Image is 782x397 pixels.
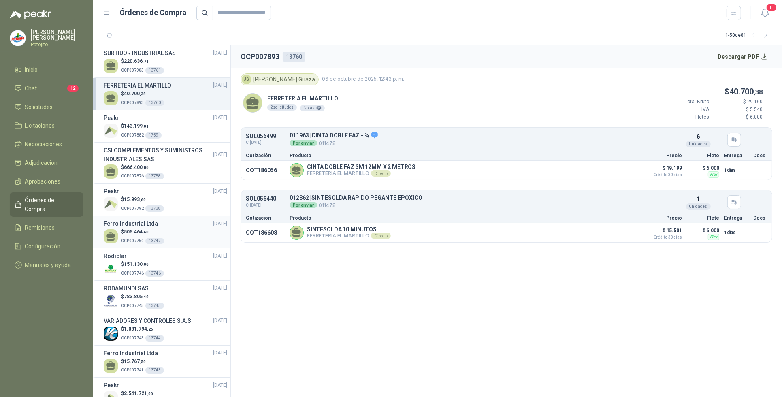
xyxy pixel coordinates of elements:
[213,382,227,389] span: [DATE]
[724,153,748,158] p: Entrega
[145,238,164,244] div: 13747
[104,381,119,390] h3: Peakr
[724,228,748,237] p: 1 días
[124,91,146,96] span: 40.700
[307,226,391,233] p: SINTESOLDA 10 MINUTOS
[290,140,317,146] div: Por enviar
[145,67,164,74] div: 13761
[25,177,61,186] span: Aprobaciones
[143,165,149,170] span: ,00
[708,234,719,240] div: Flex
[641,216,682,220] p: Precio
[104,327,118,341] img: Company Logo
[104,284,227,309] a: RODAMUNDI SAS[DATE] Company Logo$783.805,40OCP00774513745
[104,187,227,212] a: Peakr[DATE] Company Logo$15.993,60OCP00779213738
[708,171,719,178] div: Flex
[104,113,227,139] a: Peakr[DATE] Company Logo$143.199,01OCP0078821759
[10,81,83,96] a: Chat12
[104,219,227,245] a: Ferro Industrial Ltda[DATE] $505.464,40OCP00775013747
[213,114,227,122] span: [DATE]
[714,98,763,106] p: $ 29.160
[121,100,144,105] span: OCP007893
[661,85,763,98] p: $
[121,336,144,340] span: OCP007743
[686,203,711,210] div: Unidades
[104,49,176,58] h3: SURTIDOR INDUSTRIAL SAS
[140,359,146,364] span: ,50
[290,216,637,220] p: Producto
[697,132,700,141] p: 6
[25,140,62,149] span: Negociaciones
[687,163,719,173] p: $ 6.000
[213,252,227,260] span: [DATE]
[145,303,164,309] div: 13745
[124,58,149,64] span: 220.636
[124,261,149,267] span: 151.130
[121,239,144,243] span: OCP007750
[213,349,227,357] span: [DATE]
[121,58,164,65] p: $
[140,92,146,96] span: ,38
[31,29,83,41] p: [PERSON_NAME] [PERSON_NAME]
[641,226,682,239] p: $ 15.501
[104,81,227,107] a: FERRETERIA EL MARTILLO[DATE] $40.700,38OCP00789313760
[104,349,158,358] h3: Ferro Industrial Ltda
[213,188,227,195] span: [DATE]
[121,293,164,301] p: $
[121,260,164,268] p: $
[724,165,748,175] p: 1 días
[246,133,276,139] p: SOL056499
[121,174,144,178] span: OCP007876
[10,257,83,273] a: Manuales y ayuda
[213,220,227,228] span: [DATE]
[124,359,146,364] span: 15.767
[267,94,338,103] p: FERRETERIA EL MARTILLO
[290,139,378,147] p: 011478
[300,105,325,111] div: Notas
[10,192,83,217] a: Órdenes de Compra
[121,133,144,137] span: OCP007882
[104,49,227,74] a: SURTIDOR INDUSTRIAL SAS[DATE] $220.636,71OCP00790313761
[687,226,719,235] p: $ 6.000
[67,85,79,92] span: 12
[10,62,83,77] a: Inicio
[143,295,149,299] span: ,40
[322,75,404,83] span: 06 de octubre de 2025, 12:43 p. m.
[121,68,144,73] span: OCP007903
[145,132,162,139] div: 1759
[145,270,164,277] div: 13746
[213,81,227,89] span: [DATE]
[104,113,119,122] h3: Peakr
[31,42,83,47] p: Patojito
[641,153,682,158] p: Precio
[25,84,37,93] span: Chat
[371,233,390,239] div: Directo
[25,102,53,111] span: Solicitudes
[10,99,83,115] a: Solicitudes
[687,216,719,220] p: Flete
[104,262,118,276] img: Company Logo
[124,229,149,235] span: 505.464
[661,113,709,121] p: Fletes
[25,196,76,213] span: Órdenes de Compra
[121,122,162,130] p: $
[290,132,378,139] p: 011963 | CINTA DOBLE FAZ - ¾
[104,284,149,293] h3: RODAMUNDI SAS
[714,49,773,65] button: Descargar PDF
[10,10,51,19] img: Logo peakr
[124,326,153,332] span: 1.031.794
[104,316,191,325] h3: VARIADORES Y CONTROLES S.A.S
[104,81,171,90] h3: FERRETERIA EL MARTILLO
[697,194,700,203] p: 1
[758,6,772,20] button: 11
[121,90,164,98] p: $
[246,202,276,209] span: C: [DATE]
[104,219,158,228] h3: Ferro Industrial Ltda
[120,7,187,18] h1: Órdenes de Compra
[687,153,719,158] p: Flete
[147,327,153,331] span: ,26
[242,75,251,84] div: JG
[246,196,276,202] p: SOL056440
[145,173,164,179] div: 13758
[104,146,227,180] a: CSI COMPLEMENTOS Y SUMINISTROS INDUSTRIALES SAS[DATE] $666.400,00OCP00787613758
